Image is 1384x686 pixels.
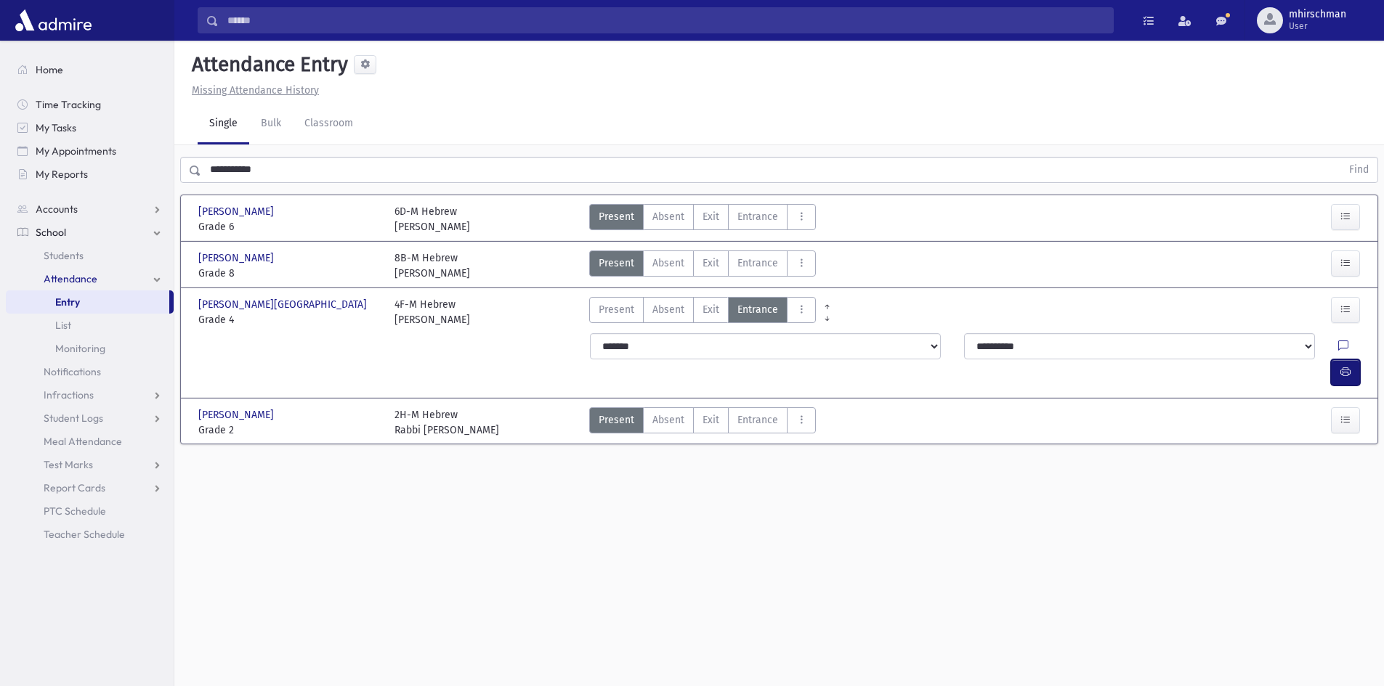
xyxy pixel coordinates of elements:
a: Home [6,58,174,81]
span: [PERSON_NAME][GEOGRAPHIC_DATA] [198,297,370,312]
span: Attendance [44,272,97,285]
span: Grade 4 [198,312,380,327]
a: Meal Attendance [6,430,174,453]
a: Accounts [6,197,174,221]
div: 8B-M Hebrew [PERSON_NAME] [394,250,470,281]
span: Test Marks [44,458,93,471]
span: Exit [703,209,719,224]
span: Report Cards [44,481,105,494]
span: Exit [703,256,719,271]
span: Exit [703,302,719,317]
span: Present [599,412,634,428]
button: Find [1340,158,1377,182]
a: My Reports [6,163,174,186]
span: [PERSON_NAME] [198,250,277,266]
span: Absent [652,209,684,224]
span: Student Logs [44,412,103,425]
span: Home [36,63,63,76]
a: My Tasks [6,116,174,139]
span: PTC Schedule [44,505,106,518]
div: AttTypes [589,250,816,281]
a: List [6,314,174,337]
a: Infractions [6,383,174,407]
span: Absent [652,412,684,428]
a: Teacher Schedule [6,523,174,546]
span: [PERSON_NAME] [198,204,277,219]
span: My Appointments [36,144,116,158]
span: Exit [703,412,719,428]
span: Monitoring [55,342,105,355]
span: Infractions [44,388,94,401]
h5: Attendance Entry [186,52,348,77]
div: AttTypes [589,407,816,438]
div: 6D-M Hebrew [PERSON_NAME] [394,204,470,234]
span: Present [599,256,634,271]
span: mhirschman [1289,9,1346,20]
a: Classroom [293,104,365,144]
span: Teacher Schedule [44,528,125,541]
span: Grade 6 [198,219,380,234]
span: Absent [652,256,684,271]
span: Absent [652,302,684,317]
a: School [6,221,174,244]
span: Present [599,209,634,224]
span: Accounts [36,203,78,216]
a: Students [6,244,174,267]
img: AdmirePro [12,6,95,35]
div: 2H-M Hebrew Rabbi [PERSON_NAME] [394,407,499,438]
span: Entrance [737,412,778,428]
span: Time Tracking [36,98,101,111]
span: School [36,226,66,239]
span: Entrance [737,209,778,224]
a: Notifications [6,360,174,383]
div: 4F-M Hebrew [PERSON_NAME] [394,297,470,327]
span: Entry [55,295,80,309]
span: Entrance [737,302,778,317]
span: Grade 8 [198,266,380,281]
span: Notifications [44,365,101,378]
a: Report Cards [6,476,174,499]
span: List [55,319,71,332]
span: [PERSON_NAME] [198,407,277,422]
a: Bulk [249,104,293,144]
span: User [1289,20,1346,32]
input: Search [219,7,1113,33]
a: Attendance [6,267,174,290]
a: Monitoring [6,337,174,360]
span: My Reports [36,168,88,181]
span: Present [599,302,634,317]
a: Single [198,104,249,144]
span: Entrance [737,256,778,271]
div: AttTypes [589,204,816,234]
a: Entry [6,290,169,314]
a: Time Tracking [6,93,174,116]
a: Test Marks [6,453,174,476]
span: My Tasks [36,121,76,134]
span: Grade 2 [198,422,380,438]
span: Students [44,249,84,262]
div: AttTypes [589,297,816,327]
a: PTC Schedule [6,499,174,523]
span: Meal Attendance [44,435,122,448]
a: Missing Attendance History [186,84,319,97]
u: Missing Attendance History [192,84,319,97]
a: My Appointments [6,139,174,163]
a: Student Logs [6,407,174,430]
